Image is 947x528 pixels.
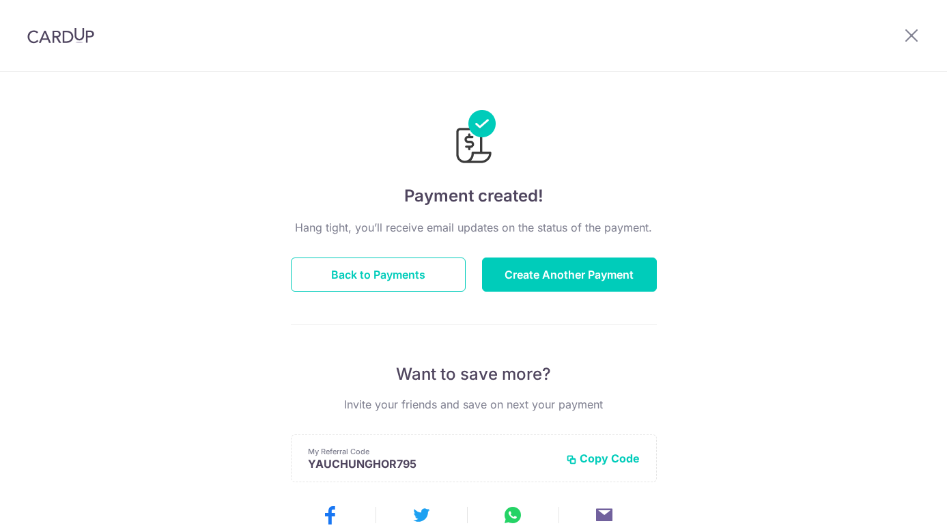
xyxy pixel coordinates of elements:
button: Create Another Payment [482,258,657,292]
img: Payments [452,110,496,167]
p: Want to save more? [291,363,657,385]
img: CardUp [27,27,94,44]
p: YAUCHUNGHOR795 [308,457,555,471]
p: Invite your friends and save on next your payment [291,396,657,413]
p: Hang tight, you’ll receive email updates on the status of the payment. [291,219,657,236]
p: My Referral Code [308,446,555,457]
h4: Payment created! [291,184,657,208]
button: Copy Code [566,451,640,465]
button: Back to Payments [291,258,466,292]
